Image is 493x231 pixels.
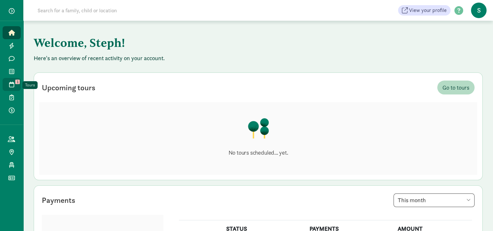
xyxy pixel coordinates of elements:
[461,200,493,231] iframe: Chat Widget
[229,149,288,157] p: No tours scheduled... yet.
[42,82,95,93] div: Upcoming tours
[437,81,475,94] a: Go to tours
[442,83,469,92] span: Go to tours
[34,31,355,54] h1: Welcome, Steph!
[34,4,216,17] input: Search for a family, child or location
[42,194,75,206] div: Payments
[3,78,21,91] a: 1
[471,3,487,18] span: S
[15,80,20,84] span: 1
[247,118,269,138] img: illustration-trees.png
[409,6,447,14] span: View your profile
[34,54,483,62] p: Here's an overview of recent activity on your account.
[25,82,35,88] div: Tours
[398,5,451,16] a: View your profile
